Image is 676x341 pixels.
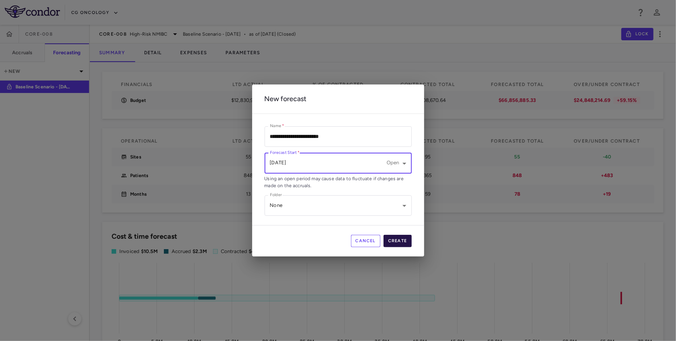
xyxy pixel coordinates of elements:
button: Cancel [351,235,381,247]
p: Open [387,159,399,166]
label: Name [270,123,284,129]
label: Forecast Start [270,150,300,156]
div: [DATE] [270,159,286,166]
p: None [270,202,399,209]
button: Create [384,235,412,247]
label: Folder [270,192,282,198]
h2: New forecast [252,84,424,114]
p: Using an open period may cause data to fluctuate if changes are made on the accruals. [265,175,412,189]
